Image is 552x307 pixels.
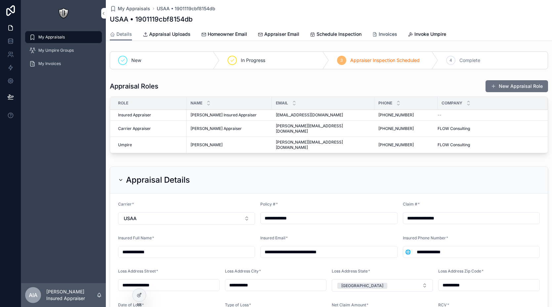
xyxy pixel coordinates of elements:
[118,100,128,106] span: Role
[38,34,65,40] span: My Appraisals
[438,112,442,118] span: --
[124,215,137,222] span: USAA
[378,142,414,148] span: [PHONE_NUMBER]
[110,15,192,24] h1: USAA • 1901119cbf8154db
[118,202,132,207] span: Carrier
[438,269,481,274] span: Loss Address Zip Code
[276,100,288,106] span: Email
[118,235,152,240] span: Insured Full Name
[438,126,470,131] span: FLOW Consulting
[486,80,548,92] button: New Appraisal Role
[378,126,414,131] span: [PHONE_NUMBER]
[459,57,480,64] span: Complete
[191,126,242,131] span: [PERSON_NAME] Appraiser
[143,28,191,41] a: Appraisal Uploads
[264,31,299,37] span: Appraiser Email
[110,82,158,91] h1: Appraisal Roles
[332,269,368,274] span: Loss Address State
[126,175,190,185] h2: Appraisal Details
[438,142,470,148] span: FLOW Consulting
[131,57,141,64] span: New
[260,202,276,207] span: Policy #
[118,112,151,118] span: Insured Appraiser
[341,283,383,289] div: [GEOGRAPHIC_DATA]
[317,31,361,37] span: Schedule Inspection
[405,249,411,255] span: 🌐
[258,28,299,41] a: Appraiser Email
[378,112,414,118] span: [PHONE_NUMBER]
[260,235,285,240] span: Insured Email
[340,58,343,63] span: 3
[46,288,97,302] p: [PERSON_NAME] Insured Appraiser
[157,5,215,12] a: USAA • 1901119cbf8154db
[116,31,132,37] span: Details
[118,126,151,131] span: Carrier Appraiser
[276,123,370,134] span: [PERSON_NAME][EMAIL_ADDRESS][DOMAIN_NAME]
[58,8,69,19] img: App logo
[208,31,247,37] span: Homeowner Email
[403,235,446,240] span: Insured Phone Number
[276,140,370,150] span: [PERSON_NAME][EMAIL_ADDRESS][DOMAIN_NAME]
[225,269,259,274] span: Loss Address City
[38,61,61,66] span: My Invoices
[310,28,361,41] a: Schedule Inspection
[110,5,150,12] a: My Appraisals
[379,31,397,37] span: Invoices
[350,57,420,64] span: Appraiser Inspection Scheduled
[191,112,257,118] span: [PERSON_NAME] Insured Appraiser
[378,100,392,106] span: Phone
[449,58,452,63] span: 4
[118,269,156,274] span: Loss Address Street
[25,44,102,56] a: My Umpire Groups
[372,28,397,41] a: Invoices
[201,28,247,41] a: Homeowner Email
[149,31,191,37] span: Appraisal Uploads
[276,112,343,118] span: [EMAIL_ADDRESS][DOMAIN_NAME]
[191,142,223,148] span: [PERSON_NAME]
[191,100,202,106] span: Name
[118,142,132,148] span: Umpire
[118,5,150,12] span: My Appraisals
[25,31,102,43] a: My Appraisals
[118,212,255,225] button: Select Button
[403,202,417,207] span: Claim #
[29,291,37,299] span: AIA
[442,100,462,106] span: Company
[403,246,413,258] button: Select Button
[38,48,74,53] span: My Umpire Groups
[110,28,132,41] a: Details
[408,28,446,41] a: Invoke Umpire
[414,31,446,37] span: Invoke Umpire
[21,27,106,78] div: scrollable content
[241,57,265,64] span: In Progress
[332,279,433,292] button: Select Button
[25,58,102,70] a: My Invoices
